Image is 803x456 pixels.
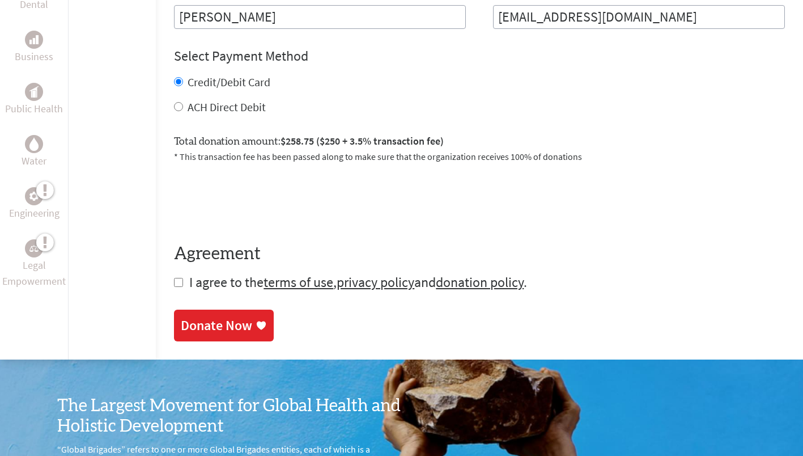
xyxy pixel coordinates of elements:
[337,273,414,291] a: privacy policy
[25,239,43,257] div: Legal Empowerment
[2,257,66,289] p: Legal Empowerment
[436,273,524,291] a: donation policy
[29,245,39,252] img: Legal Empowerment
[9,205,60,221] p: Engineering
[5,83,63,117] a: Public HealthPublic Health
[189,273,527,291] span: I agree to the , and .
[25,187,43,205] div: Engineering
[15,31,53,65] a: BusinessBusiness
[15,49,53,65] p: Business
[29,86,39,98] img: Public Health
[281,134,444,147] span: $258.75 ($250 + 3.5% transaction fee)
[264,273,333,291] a: terms of use
[22,153,46,169] p: Water
[493,5,785,29] input: Your Email
[188,75,270,89] label: Credit/Debit Card
[25,83,43,101] div: Public Health
[29,192,39,201] img: Engineering
[174,177,346,221] iframe: reCAPTCHA
[2,239,66,289] a: Legal EmpowermentLegal Empowerment
[174,244,785,264] h4: Agreement
[22,135,46,169] a: WaterWater
[174,133,444,150] label: Total donation amount:
[29,35,39,44] img: Business
[25,31,43,49] div: Business
[57,396,402,437] h3: The Largest Movement for Global Health and Holistic Development
[29,138,39,151] img: Water
[5,101,63,117] p: Public Health
[174,5,466,29] input: Enter Full Name
[181,316,252,335] div: Donate Now
[174,150,785,163] p: * This transaction fee has been passed along to make sure that the organization receives 100% of ...
[174,310,274,341] a: Donate Now
[25,135,43,153] div: Water
[188,100,266,114] label: ACH Direct Debit
[174,47,785,65] h4: Select Payment Method
[9,187,60,221] a: EngineeringEngineering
